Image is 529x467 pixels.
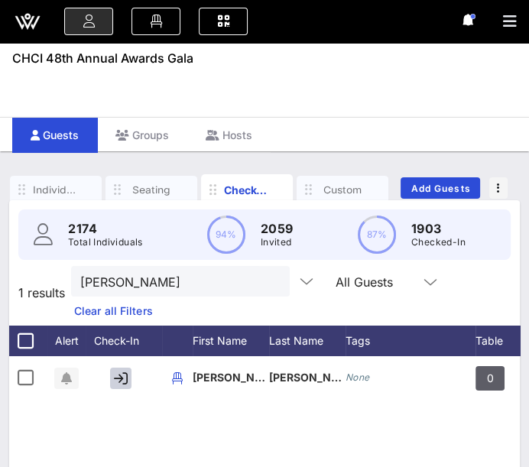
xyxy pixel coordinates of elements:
div: Last Name [269,326,346,356]
div: All Guests [326,266,449,297]
div: Tags [346,326,475,356]
a: Clear all Filters [74,303,153,319]
p: 2059 [261,219,294,238]
button: Add Guests [401,177,480,199]
p: 2174 [68,219,143,238]
p: Invited [261,235,294,250]
div: Groups [97,118,187,152]
span: 0 [487,366,494,391]
div: Individuals [33,183,79,197]
p: Total Individuals [68,235,143,250]
div: Check-In [86,326,162,356]
div: All Guests [336,275,393,289]
div: Alert [47,326,86,356]
i: None [346,371,370,383]
span: 1 results [18,284,65,302]
span: [PERSON_NAME] [193,371,283,384]
div: First Name [193,326,269,356]
span: Add Guests [411,183,471,194]
span: CHCI 48th Annual Awards Gala [12,49,193,67]
div: Hosts [187,118,271,152]
div: Seating [128,183,174,197]
div: Custom [320,183,365,197]
div: Check-In [224,182,270,198]
span: [PERSON_NAME] [269,371,359,384]
p: 1903 [411,219,466,238]
p: Checked-In [411,235,466,250]
div: Guests [12,118,97,152]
